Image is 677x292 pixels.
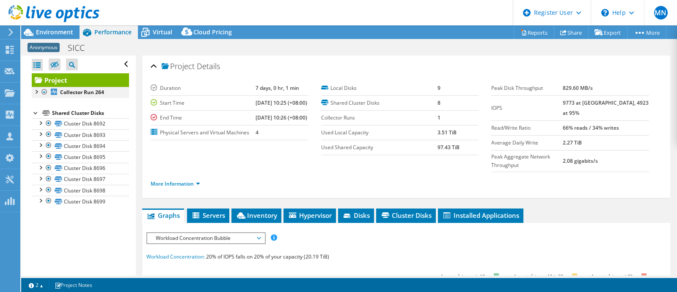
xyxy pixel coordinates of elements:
[153,28,172,36] span: Virtual
[513,273,569,279] tspan: Average latency 10<=20ms
[32,87,129,98] a: Collector Run 264
[206,253,329,260] span: 20% of IOPS falls on 20% of your capacity (20.19 TiB)
[256,114,307,121] b: [DATE] 10:26 (+08:00)
[654,6,668,19] span: MN
[491,124,562,132] label: Read/Write Ratio
[32,163,129,174] a: Cluster Disk 8696
[491,104,562,112] label: IOPS
[236,211,277,220] span: Inventory
[60,89,104,96] b: Collector Run 264
[23,280,49,290] a: 2
[32,151,129,162] a: Cluster Disk 8695
[256,99,307,106] b: [DATE] 10:25 (+08:00)
[321,114,438,122] label: Collector Runs
[321,84,438,92] label: Local Disks
[288,211,332,220] span: Hypervisor
[151,99,256,107] label: Start Time
[321,99,438,107] label: Shared Cluster Disks
[563,157,598,164] b: 2.08 gigabits/s
[151,114,256,122] label: End Time
[380,211,432,220] span: Cluster Disks
[438,99,440,106] b: 8
[563,139,582,146] b: 2.27 TiB
[52,108,129,118] div: Shared Cluster Disks
[438,129,457,136] b: 3.51 TiB
[438,114,440,121] b: 1
[32,185,129,196] a: Cluster Disk 8698
[256,129,259,136] b: 4
[491,84,562,92] label: Peak Disk Throughput
[32,129,129,140] a: Cluster Disk 8693
[554,26,589,39] a: Share
[491,139,562,147] label: Average Daily Write
[563,99,649,117] b: 9773 at [GEOGRAPHIC_DATA], 4923 at 95%
[146,253,205,260] span: Workload Concentration:
[32,73,129,87] a: Project
[162,62,195,71] span: Project
[49,280,98,290] a: Project Notes
[514,26,554,39] a: Reports
[32,196,129,207] a: Cluster Disk 8699
[321,143,438,152] label: Used Shared Capacity
[28,43,60,52] span: Anonymous
[191,211,225,220] span: Servers
[32,118,129,129] a: Cluster Disk 8692
[32,140,129,151] a: Cluster Disk 8694
[627,26,666,39] a: More
[36,28,73,36] span: Environment
[438,84,440,92] b: 9
[32,174,129,185] a: Cluster Disk 8697
[151,233,260,243] span: Workload Concentration Bubble
[563,124,619,131] b: 66% reads / 34% writes
[601,9,609,17] svg: \n
[438,144,460,151] b: 97.43 TiB
[563,84,593,92] b: 829.60 MB/s
[588,26,627,39] a: Export
[151,128,256,137] label: Physical Servers and Virtual Machines
[440,273,491,279] tspan: Average latency <=10ms
[321,128,438,137] label: Used Local Capacity
[442,211,519,220] span: Installed Applications
[491,153,562,170] label: Peak Aggregate Network Throughput
[151,180,200,187] a: More Information
[193,28,232,36] span: Cloud Pricing
[146,211,180,220] span: Graphs
[256,84,299,92] b: 7 days, 0 hr, 1 min
[151,84,256,92] label: Duration
[197,61,220,71] span: Details
[591,273,638,279] text: Average latency >20ms
[64,43,98,53] h1: SICC
[342,211,370,220] span: Disks
[94,28,132,36] span: Performance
